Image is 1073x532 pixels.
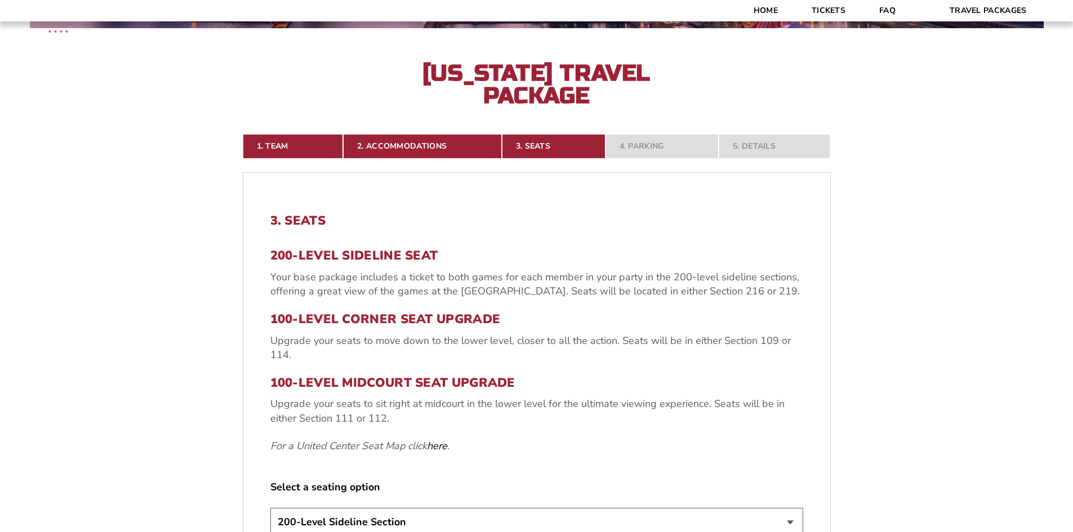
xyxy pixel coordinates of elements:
[270,334,803,362] p: Upgrade your seats to move down to the lower level, closer to all the action. Seats will be in ei...
[270,213,803,228] h2: 3. Seats
[427,439,447,453] a: here
[270,439,449,453] em: For a United Center Seat Map click .
[270,312,803,327] h3: 100-Level Corner Seat Upgrade
[270,270,803,298] p: Your base package includes a ticket to both games for each member in your party in the 200-level ...
[270,375,803,390] h3: 100-Level Midcourt Seat Upgrade
[343,134,502,159] a: 2. Accommodations
[270,397,803,425] p: Upgrade your seats to sit right at midcourt in the lower level for the ultimate viewing experienc...
[270,248,803,263] h3: 200-Level Sideline Seat
[243,134,344,159] a: 1. Team
[34,6,83,55] img: CBS Sports Thanksgiving Classic
[270,480,803,494] label: Select a seating option
[413,62,661,107] h2: [US_STATE] Travel Package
